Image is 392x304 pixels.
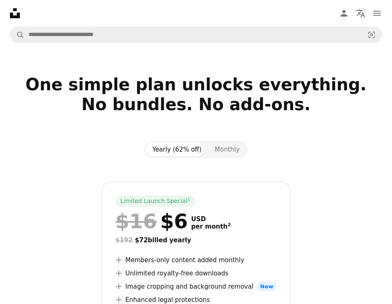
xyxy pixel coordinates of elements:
[10,27,382,43] form: Find visuals sitewide
[10,75,382,134] h2: One simple plan unlocks everything. No bundles. No add-ons.
[115,282,277,292] li: Image cropping and background removal
[336,5,352,22] a: Log in / Sign up
[10,27,24,43] button: Search Unsplash
[115,235,277,245] div: $72 billed yearly
[362,27,382,43] button: Visual search
[186,197,192,205] a: 1
[228,222,231,227] sup: 2
[115,195,195,207] div: Limited Launch Special
[352,5,369,22] button: Language
[191,223,231,230] span: per month
[115,210,157,232] span: $16
[146,142,208,157] button: Yearly (62% off)
[188,197,190,202] sup: 1
[115,236,133,244] span: $192
[208,142,246,157] button: Monthly
[115,255,277,265] li: Members-only content added monthly
[369,5,385,22] button: Menu
[115,268,277,278] li: Unlimited royalty-free downloads
[115,210,188,232] div: $6
[10,8,20,18] a: Home — Unsplash
[226,223,233,230] a: 2
[191,215,231,223] span: USD
[257,282,277,292] span: New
